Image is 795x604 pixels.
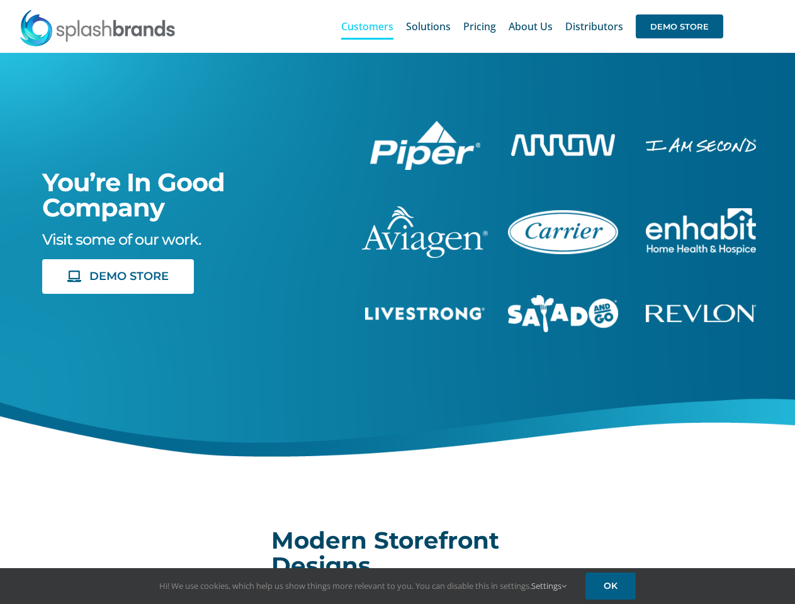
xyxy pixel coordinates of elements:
[508,295,618,333] img: Salad And Go Store
[646,138,756,152] img: I Am Second Store
[646,208,756,255] img: Enhabit Gear Store
[511,132,615,146] a: arrow-white
[646,305,756,322] img: Revlon
[406,21,451,31] span: Solutions
[646,206,756,220] a: enhabit-stacked-white
[159,580,567,591] span: Hi! We use cookies, which help us show things more relevant to you. You can disable this in setti...
[42,167,225,223] span: You’re In Good Company
[508,293,618,307] a: sng-1C
[636,14,723,38] span: DEMO STORE
[365,307,485,320] img: Livestrong Store
[341,21,393,31] span: Customers
[508,210,618,254] img: Carrier Brand Store
[370,121,480,170] img: Piper Pilot Ship
[508,208,618,222] a: carrier-1B
[271,528,524,578] h2: Modern Storefront Designs
[585,573,636,600] a: OK
[463,6,496,47] a: Pricing
[509,21,553,31] span: About Us
[341,6,393,47] a: Customers
[341,6,723,47] nav: Main Menu
[463,21,496,31] span: Pricing
[42,259,195,294] a: DEMO STORE
[42,230,201,249] span: Visit some of our work.
[19,9,176,47] img: SplashBrands.com Logo
[531,580,567,591] a: Settings
[646,136,756,150] a: enhabit-stacked-white
[362,206,488,258] img: aviagen-1C
[636,6,723,47] a: DEMO STORE
[646,303,756,316] a: revlon-flat-white
[511,134,615,156] img: Arrow Store
[370,119,480,133] a: piper-White
[565,21,623,31] span: Distributors
[565,6,623,47] a: Distributors
[89,270,169,283] span: DEMO STORE
[365,305,485,319] a: livestrong-5E-website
